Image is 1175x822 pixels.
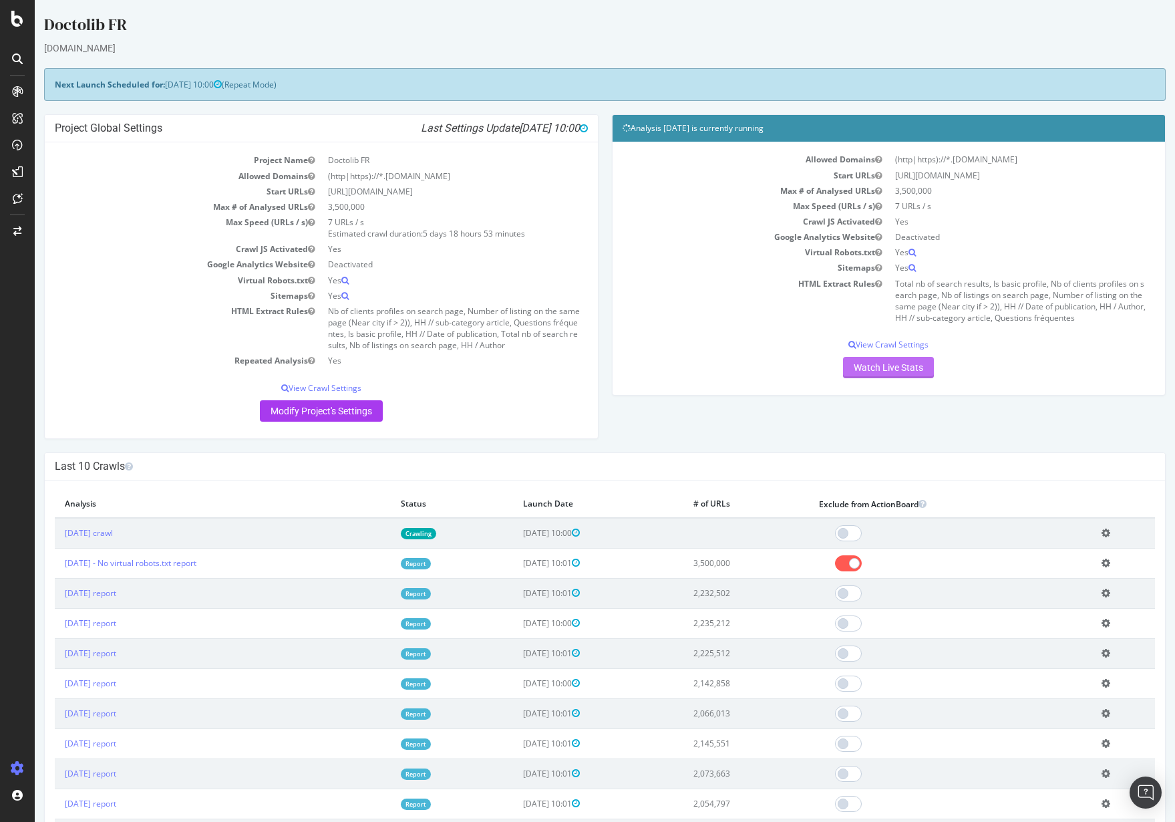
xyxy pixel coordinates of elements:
[9,13,1131,41] div: Doctolib FR
[854,168,1120,183] td: [URL][DOMAIN_NAME]
[588,122,1121,135] h4: Analysis [DATE] is currently running
[366,618,396,630] a: Report
[488,527,545,539] span: [DATE] 10:00
[1130,777,1162,809] div: Open Intercom Messenger
[287,184,553,199] td: [URL][DOMAIN_NAME]
[854,152,1120,167] td: (http|https)://*.[DOMAIN_NAME]
[366,799,396,810] a: Report
[20,168,287,184] td: Allowed Domains
[649,548,774,578] td: 3,500,000
[20,257,287,272] td: Google Analytics Website
[588,245,854,260] td: Virtual Robots.txt
[20,273,287,288] td: Virtual Robots.txt
[366,678,396,690] a: Report
[287,152,553,168] td: Doctolib FR
[20,303,287,354] td: HTML Extract Rules
[366,708,396,720] a: Report
[20,353,287,368] td: Repeated Analysis
[287,241,553,257] td: Yes
[20,152,287,168] td: Project Name
[649,789,774,819] td: 2,054,797
[488,768,545,779] span: [DATE] 10:01
[588,198,854,214] td: Max Speed (URLs / s)
[488,678,545,689] span: [DATE] 10:00
[20,382,553,394] p: View Crawl Settings
[287,199,553,215] td: 3,500,000
[649,759,774,789] td: 2,073,663
[649,608,774,638] td: 2,235,212
[854,229,1120,245] td: Deactivated
[366,528,401,539] a: Crawling
[488,587,545,599] span: [DATE] 10:01
[287,168,553,184] td: (http|https)://*.[DOMAIN_NAME]
[588,152,854,167] td: Allowed Domains
[649,491,774,518] th: # of URLs
[854,198,1120,214] td: 7 URLs / s
[20,288,287,303] td: Sitemaps
[287,303,553,354] td: Nb of clients profiles on search page, Number of listing on the same page (Near city if > 2)), HH...
[854,245,1120,260] td: Yes
[649,638,774,668] td: 2,225,512
[287,257,553,272] td: Deactivated
[488,708,545,719] span: [DATE] 10:01
[20,241,287,257] td: Crawl JS Activated
[30,648,81,659] a: [DATE] report
[588,339,1121,350] p: View Crawl Settings
[30,557,162,569] a: [DATE] - No virtual robots.txt report
[30,798,81,809] a: [DATE] report
[588,260,854,275] td: Sitemaps
[588,214,854,229] td: Crawl JS Activated
[287,288,553,303] td: Yes
[20,199,287,215] td: Max # of Analysed URLs
[30,527,78,539] a: [DATE] crawl
[30,618,81,629] a: [DATE] report
[287,273,553,288] td: Yes
[488,648,545,659] span: [DATE] 10:01
[386,122,553,135] i: Last Settings Update
[366,738,396,750] a: Report
[649,728,774,759] td: 2,145,551
[30,708,81,719] a: [DATE] report
[854,183,1120,198] td: 3,500,000
[588,229,854,245] td: Google Analytics Website
[20,215,287,241] td: Max Speed (URLs / s)
[366,588,396,599] a: Report
[9,41,1131,55] div: [DOMAIN_NAME]
[20,491,356,518] th: Analysis
[30,768,81,779] a: [DATE] report
[356,491,479,518] th: Status
[30,678,81,689] a: [DATE] report
[366,648,396,660] a: Report
[854,276,1120,326] td: Total nb of search results, Is basic profile, Nb of clients profiles on search page, Nb of listin...
[20,184,287,199] td: Start URLs
[130,79,187,90] span: [DATE] 10:00
[649,698,774,728] td: 2,066,013
[478,491,649,518] th: Launch Date
[484,122,553,134] span: [DATE] 10:00
[774,491,1057,518] th: Exclude from ActionBoard
[488,738,545,749] span: [DATE] 10:01
[9,68,1131,101] div: (Repeat Mode)
[20,79,130,90] strong: Next Launch Scheduled for:
[20,460,1120,473] h4: Last 10 Crawls
[366,558,396,569] a: Report
[20,122,553,135] h4: Project Global Settings
[588,168,854,183] td: Start URLs
[588,276,854,326] td: HTML Extract Rules
[488,798,545,809] span: [DATE] 10:01
[808,357,899,378] a: Watch Live Stats
[488,557,545,569] span: [DATE] 10:01
[488,618,545,629] span: [DATE] 10:00
[30,587,81,599] a: [DATE] report
[854,260,1120,275] td: Yes
[854,214,1120,229] td: Yes
[588,183,854,198] td: Max # of Analysed URLs
[366,769,396,780] a: Report
[287,215,553,241] td: 7 URLs / s Estimated crawl duration:
[649,578,774,608] td: 2,232,502
[225,400,348,422] a: Modify Project's Settings
[30,738,81,749] a: [DATE] report
[388,228,490,239] span: 5 days 18 hours 53 minutes
[287,353,553,368] td: Yes
[649,668,774,698] td: 2,142,858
